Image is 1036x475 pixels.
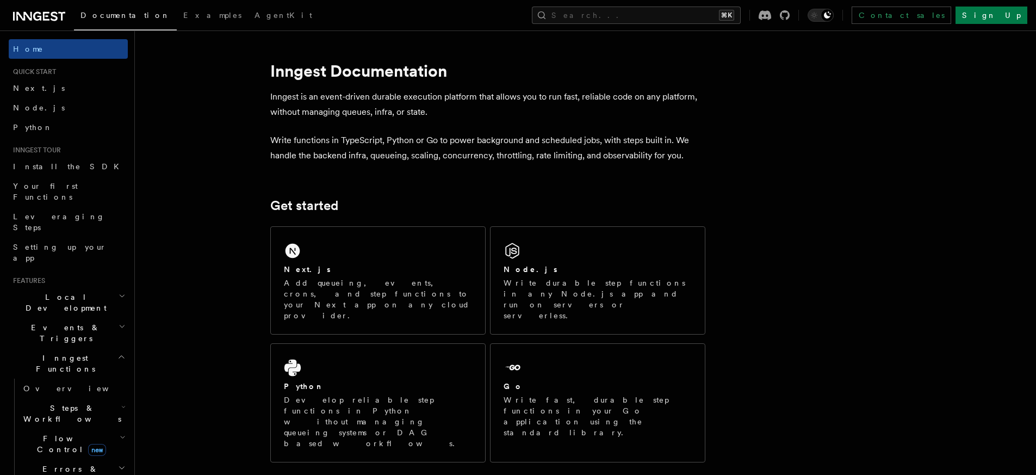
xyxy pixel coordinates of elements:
[284,381,324,392] h2: Python
[74,3,177,30] a: Documentation
[504,394,692,438] p: Write fast, durable step functions in your Go application using the standard library.
[19,433,120,455] span: Flow Control
[532,7,741,24] button: Search...⌘K
[13,123,53,132] span: Python
[177,3,248,29] a: Examples
[270,226,486,335] a: Next.jsAdd queueing, events, crons, and step functions to your Next app on any cloud provider.
[9,118,128,137] a: Python
[284,264,331,275] h2: Next.js
[255,11,312,20] span: AgentKit
[808,9,834,22] button: Toggle dark mode
[9,98,128,118] a: Node.js
[19,403,121,424] span: Steps & Workflows
[504,277,692,321] p: Write durable step functions in any Node.js app and run on servers or serverless.
[13,212,105,232] span: Leveraging Steps
[504,381,523,392] h2: Go
[9,39,128,59] a: Home
[80,11,170,20] span: Documentation
[270,343,486,462] a: PythonDevelop reliable step functions in Python without managing queueing systems or DAG based wo...
[490,226,705,335] a: Node.jsWrite durable step functions in any Node.js app and run on servers or serverless.
[9,353,117,374] span: Inngest Functions
[956,7,1027,24] a: Sign Up
[13,44,44,54] span: Home
[9,176,128,207] a: Your first Functions
[270,89,705,120] p: Inngest is an event-driven durable execution platform that allows you to run fast, reliable code ...
[9,287,128,318] button: Local Development
[183,11,241,20] span: Examples
[248,3,319,29] a: AgentKit
[88,444,106,456] span: new
[13,243,107,262] span: Setting up your app
[9,207,128,237] a: Leveraging Steps
[23,384,135,393] span: Overview
[9,348,128,379] button: Inngest Functions
[9,292,119,313] span: Local Development
[9,322,119,344] span: Events & Triggers
[9,78,128,98] a: Next.js
[19,379,128,398] a: Overview
[504,264,557,275] h2: Node.js
[13,84,65,92] span: Next.js
[852,7,951,24] a: Contact sales
[9,146,61,155] span: Inngest tour
[9,276,45,285] span: Features
[719,10,734,21] kbd: ⌘K
[9,237,128,268] a: Setting up your app
[284,277,472,321] p: Add queueing, events, crons, and step functions to your Next app on any cloud provider.
[13,162,126,171] span: Install the SDK
[19,429,128,459] button: Flow Controlnew
[270,61,705,81] h1: Inngest Documentation
[9,67,56,76] span: Quick start
[19,398,128,429] button: Steps & Workflows
[13,182,78,201] span: Your first Functions
[9,318,128,348] button: Events & Triggers
[270,133,705,163] p: Write functions in TypeScript, Python or Go to power background and scheduled jobs, with steps bu...
[284,394,472,449] p: Develop reliable step functions in Python without managing queueing systems or DAG based workflows.
[490,343,705,462] a: GoWrite fast, durable step functions in your Go application using the standard library.
[9,157,128,176] a: Install the SDK
[270,198,338,213] a: Get started
[13,103,65,112] span: Node.js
